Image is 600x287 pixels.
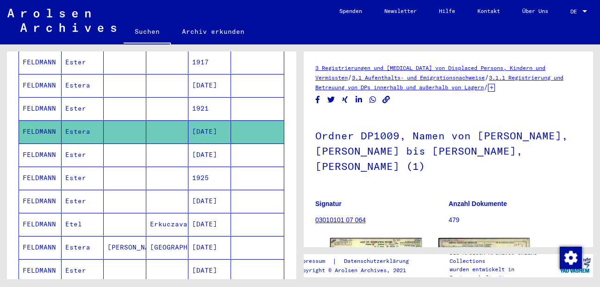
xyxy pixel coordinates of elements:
p: 479 [449,215,581,225]
a: Archiv erkunden [171,20,256,43]
mat-cell: [DATE] [188,236,231,259]
mat-cell: Ester [62,190,104,212]
span: / [484,83,488,91]
span: DE [570,8,581,15]
button: Share on Xing [340,94,350,106]
mat-cell: FELDMANN [19,97,62,120]
mat-cell: [DATE] [188,190,231,212]
mat-cell: [DATE] [188,74,231,97]
span: / [348,73,352,81]
mat-cell: Ester [62,259,104,282]
button: Share on WhatsApp [368,94,378,106]
img: Zustimmung ändern [560,247,582,269]
p: wurden entwickelt in Partnerschaft mit [450,265,557,282]
p: Die Arolsen Archives Online-Collections [450,249,557,265]
img: Arolsen_neg.svg [7,9,116,32]
button: Copy link [381,94,391,106]
mat-cell: FELDMANN [19,74,62,97]
b: Anzahl Dokumente [449,200,507,207]
button: Share on Twitter [326,94,336,106]
span: / [485,73,489,81]
mat-cell: FELDMANN [19,167,62,189]
mat-cell: Ester [62,51,104,74]
mat-cell: Ester [62,143,104,166]
mat-cell: Estera [62,236,104,259]
b: Signatur [315,200,342,207]
mat-cell: Ester [62,97,104,120]
a: 3 Registrierungen und [MEDICAL_DATA] von Displaced Persons, Kindern und Vermissten [315,64,545,81]
mat-cell: 1921 [188,97,231,120]
mat-cell: [DATE] [188,259,231,282]
mat-cell: FELDMANN [19,51,62,74]
mat-cell: FELDMANN [19,190,62,212]
button: Share on Facebook [313,94,323,106]
mat-cell: [DATE] [188,143,231,166]
div: | [296,256,420,266]
mat-cell: Estera [62,120,104,143]
a: Impressum [296,256,332,266]
mat-cell: [GEOGRAPHIC_DATA] [146,236,189,259]
mat-cell: 1925 [188,167,231,189]
mat-cell: [DATE] [188,120,231,143]
mat-cell: 1917 [188,51,231,74]
mat-cell: FELDMANN [19,143,62,166]
mat-cell: Ester [62,167,104,189]
mat-cell: FELDMANN [19,259,62,282]
h1: Ordner DP1009, Namen von [PERSON_NAME], [PERSON_NAME] bis [PERSON_NAME], [PERSON_NAME] (1) [315,114,581,186]
mat-cell: [DATE] [188,213,231,236]
mat-cell: Etel [62,213,104,236]
a: Suchen [124,20,171,44]
mat-cell: FELDMANN [19,213,62,236]
a: 03010101 07 064 [315,216,366,224]
mat-cell: FELDMANN [19,236,62,259]
button: Share on LinkedIn [354,94,364,106]
a: Datenschutzerklärung [337,256,420,266]
img: yv_logo.png [558,254,593,277]
p: Copyright © Arolsen Archives, 2021 [296,266,420,275]
mat-cell: Erkuczava [146,213,189,236]
mat-cell: [PERSON_NAME] [104,236,146,259]
mat-cell: FELDMANN [19,120,62,143]
a: 3.1 Aufenthalts- und Emigrationsnachweise [352,74,485,81]
mat-cell: Estera [62,74,104,97]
